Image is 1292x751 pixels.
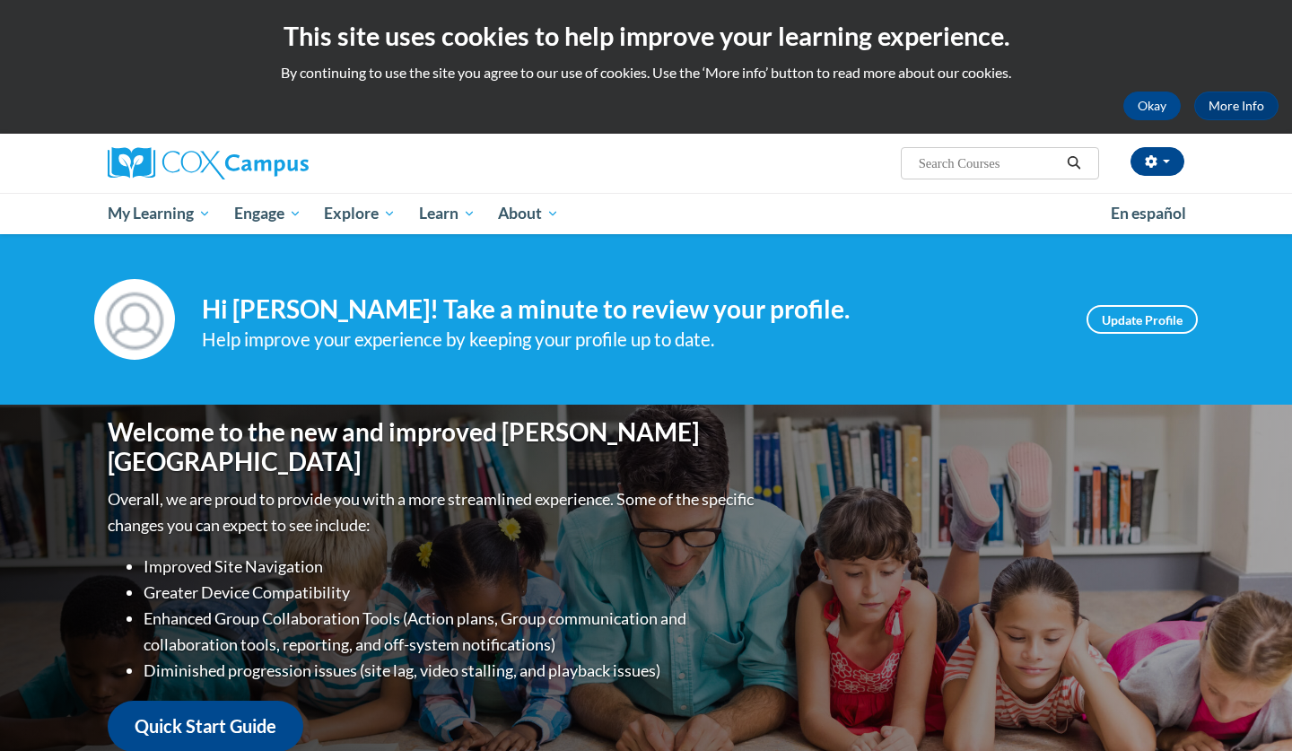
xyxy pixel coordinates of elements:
[94,279,175,360] img: Profile Image
[202,294,1060,325] h4: Hi [PERSON_NAME]! Take a minute to review your profile.
[407,193,487,234] a: Learn
[108,486,758,538] p: Overall, we are proud to provide you with a more streamlined experience. Some of the specific cha...
[487,193,572,234] a: About
[108,147,449,179] a: Cox Campus
[1130,147,1184,176] button: Account Settings
[108,203,211,224] span: My Learning
[1099,195,1198,232] a: En español
[144,606,758,658] li: Enhanced Group Collaboration Tools (Action plans, Group communication and collaboration tools, re...
[917,153,1061,174] input: Search Courses
[13,63,1279,83] p: By continuing to use the site you agree to our use of cookies. Use the ‘More info’ button to read...
[108,147,309,179] img: Cox Campus
[202,325,1060,354] div: Help improve your experience by keeping your profile up to date.
[144,658,758,684] li: Diminished progression issues (site lag, video stalling, and playback issues)
[1061,153,1087,174] button: Search
[81,193,1211,234] div: Main menu
[144,580,758,606] li: Greater Device Compatibility
[144,554,758,580] li: Improved Site Navigation
[324,203,396,224] span: Explore
[419,203,476,224] span: Learn
[13,18,1279,54] h2: This site uses cookies to help improve your learning experience.
[1123,92,1181,120] button: Okay
[312,193,407,234] a: Explore
[108,417,758,477] h1: Welcome to the new and improved [PERSON_NAME][GEOGRAPHIC_DATA]
[223,193,313,234] a: Engage
[96,193,223,234] a: My Learning
[234,203,301,224] span: Engage
[1111,204,1186,223] span: En español
[1220,679,1278,737] iframe: Button to launch messaging window
[1194,92,1279,120] a: More Info
[1087,305,1198,334] a: Update Profile
[498,203,559,224] span: About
